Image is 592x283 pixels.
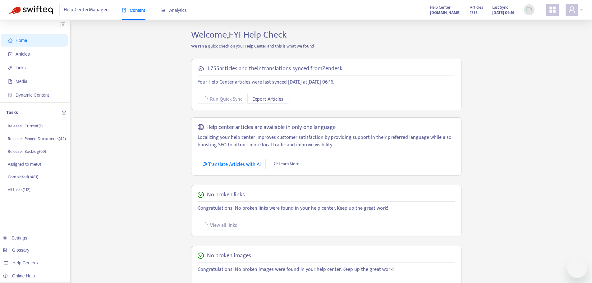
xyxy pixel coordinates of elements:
[122,8,145,13] span: Content
[430,4,451,11] span: Help Center
[207,65,342,72] h5: 1,755 articles and their translations synced from Zendesk
[8,174,38,180] p: Completed ( 1481 )
[525,6,533,14] img: sync_loading.0b5143dde30e3a21642e.gif
[198,79,455,86] p: Your Help Center articles were last synced [DATE] at [DATE] 06:16 .
[198,159,266,169] button: Translate Articles with AI
[568,6,576,13] span: user
[3,235,27,240] a: Settings
[16,93,49,98] span: Dynamic Content
[198,134,455,149] p: Localizing your help center improves customer satisfaction by providing support in their preferre...
[198,205,455,212] p: Congratulations! No broken links were found in your help center. Keep up the great work!
[191,27,287,43] span: Welcome, FYI Help Check
[203,222,208,227] span: loading
[198,66,204,72] span: cloud-sync
[8,66,12,70] span: link
[492,9,514,16] strong: [DATE] 06:16
[161,8,166,12] span: area-chart
[247,94,288,104] button: Export Articles
[203,96,208,101] span: loading
[198,192,204,198] span: check-circle
[8,135,66,142] p: Release | Pinned Documents ( 42 )
[567,258,587,278] iframe: To enrich screen reader interactions, please activate Accessibility in Grammarly extension settings
[210,221,237,229] span: View all links
[9,6,53,14] img: Swifteq
[8,148,46,155] p: Release | Backlog ( 69 )
[64,4,108,16] span: Help Center Manager
[8,186,30,193] p: All tasks ( 112 )
[8,93,12,97] span: container
[8,123,43,129] p: Release | Current ( 1 )
[198,220,242,230] button: View all links
[549,6,556,13] span: appstore
[198,253,204,259] span: check-circle
[470,4,483,11] span: Articles
[269,159,304,169] a: Learn More
[62,111,66,115] span: plus-circle
[16,65,26,70] span: Links
[3,273,35,278] a: Online Help
[252,95,283,103] span: Export Articles
[492,4,508,11] span: Last Sync
[198,94,244,104] button: Run Quick Sync
[206,124,336,131] h5: Help center articles are available in only one language
[186,43,466,49] p: We ran a quick check on your Help Center and this is what we found
[8,38,12,43] span: home
[470,9,478,16] strong: 1755
[161,8,187,13] span: Analytics
[198,266,455,273] p: Congratulations! No broken images were found in your help center. Keep up the great work!
[16,52,30,57] span: Articles
[8,161,41,167] p: Assigned to me ( 0 )
[279,161,299,167] span: Learn More
[16,79,27,84] span: Media
[8,79,12,84] span: file-image
[3,248,29,253] a: Glossary
[6,109,18,116] p: Tasks
[8,52,12,56] span: account-book
[122,8,126,12] span: book
[207,252,251,259] h5: No broken images
[210,95,242,103] span: Run Quick Sync
[198,124,204,131] span: global
[203,161,261,168] div: Translate Articles with AI
[207,191,245,199] h5: No broken links
[16,38,27,43] span: Home
[430,9,461,16] a: [DOMAIN_NAME]
[12,260,38,265] span: Help Centers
